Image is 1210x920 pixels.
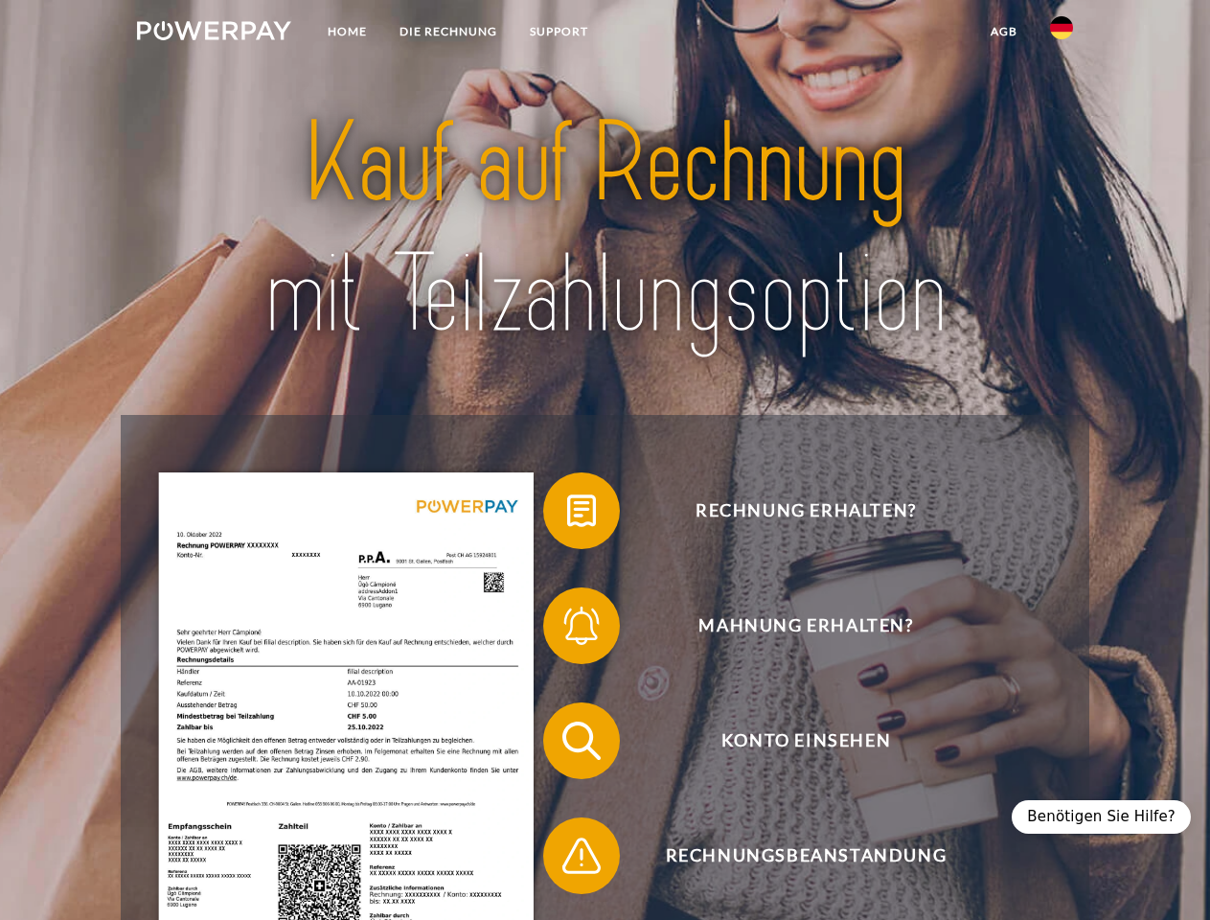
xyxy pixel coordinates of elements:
button: Rechnung erhalten? [543,472,1041,549]
button: Rechnungsbeanstandung [543,817,1041,894]
a: DIE RECHNUNG [383,14,514,49]
a: Home [311,14,383,49]
span: Rechnung erhalten? [571,472,1040,549]
img: qb_bill.svg [558,487,605,535]
a: agb [974,14,1034,49]
div: Benötigen Sie Hilfe? [1012,800,1191,834]
img: qb_search.svg [558,717,605,765]
span: Rechnungsbeanstandung [571,817,1040,894]
img: logo-powerpay-white.svg [137,21,291,40]
img: de [1050,16,1073,39]
img: qb_bell.svg [558,602,605,650]
img: title-powerpay_de.svg [183,92,1027,367]
span: Konto einsehen [571,702,1040,779]
button: Konto einsehen [543,702,1041,779]
a: SUPPORT [514,14,605,49]
span: Mahnung erhalten? [571,587,1040,664]
button: Mahnung erhalten? [543,587,1041,664]
img: qb_warning.svg [558,832,605,880]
